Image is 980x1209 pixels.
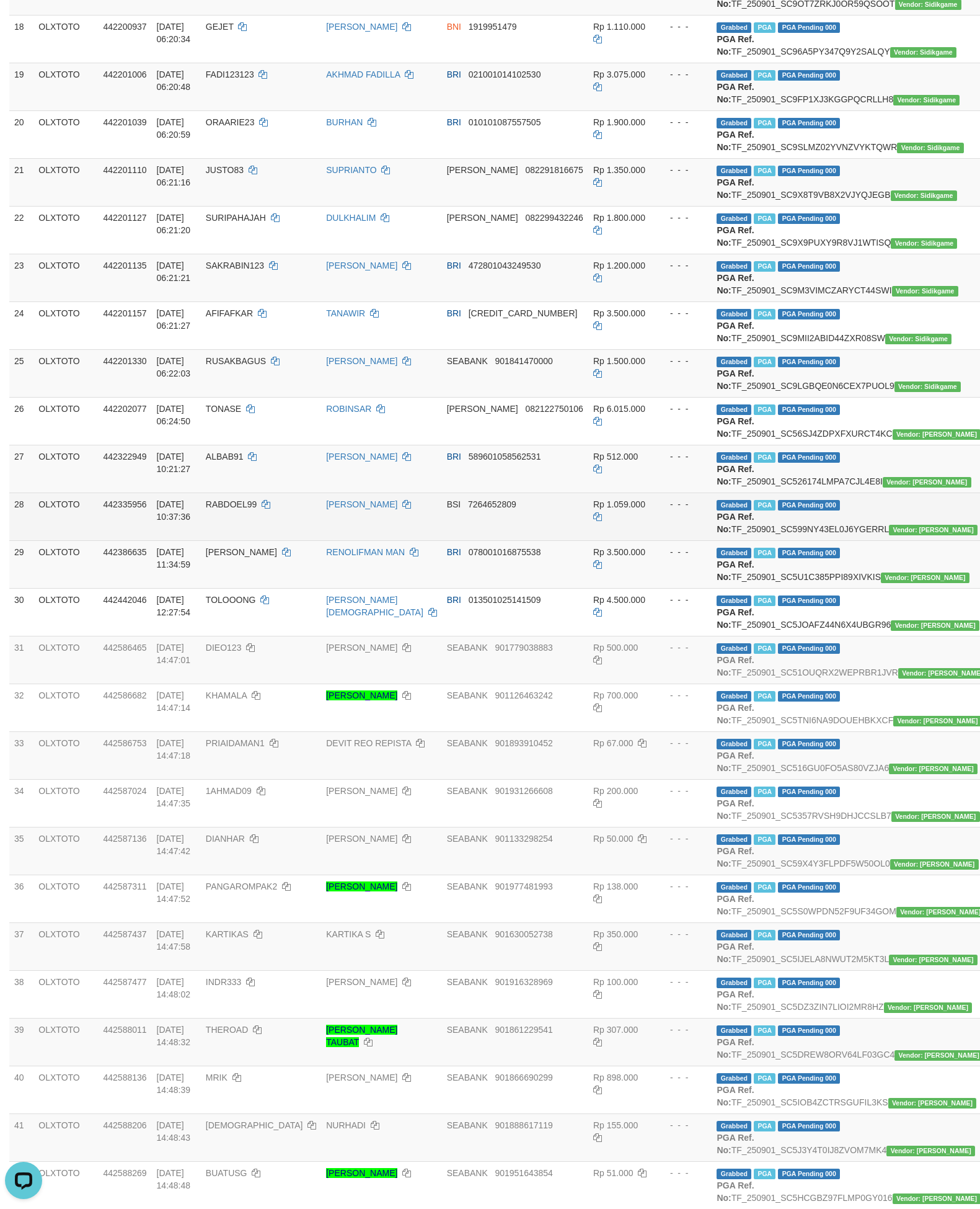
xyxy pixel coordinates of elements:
[33,540,98,588] td: OLXTOTO
[891,190,957,201] span: Vendor URL: https://secure9.1velocity.biz
[468,499,516,509] span: Copy 7264652809 to clipboard
[206,547,277,557] span: [PERSON_NAME]
[717,70,751,81] span: Grabbed
[717,368,754,391] b: PGA Ref. No:
[778,70,840,81] span: PGA Pending
[717,213,751,224] span: Grabbed
[9,588,33,636] td: 30
[447,261,461,270] span: BRI
[33,63,98,110] td: OLXTOTO
[890,47,956,58] span: Vendor URL: https://secure9.1velocity.biz
[890,859,979,870] span: Vendor URL: https://secure5.1velocity.biz
[495,786,552,796] span: Copy 901931266608 to clipboard
[447,308,461,318] span: BRI
[660,641,707,654] div: - - -
[9,254,33,301] td: 23
[326,547,405,557] a: RENOLIFMAN MAN
[326,1025,397,1047] a: [PERSON_NAME] TAUBAT
[9,540,33,588] td: 29
[206,786,252,796] span: 1AHMAD09
[754,70,775,81] span: Marked by aubibnu
[469,261,541,270] span: Copy 472801043249530 to clipboard
[660,20,707,33] div: - - -
[593,22,645,32] span: Rp 1.110.000
[326,117,363,127] a: BURHAN
[525,404,583,414] span: Copy 082122750106 to clipboard
[206,261,264,270] span: SAKRABIN123
[593,786,638,796] span: Rp 200.000
[206,499,257,509] span: RABDOEL99
[104,452,147,462] span: 442322949
[660,594,707,606] div: - - -
[593,738,633,748] span: Rp 67.000
[326,881,397,891] a: [PERSON_NAME]
[447,452,461,462] span: BRI
[593,308,645,318] span: Rp 3.500.000
[157,452,191,474] span: [DATE] 10:21:27
[104,690,147,700] span: 442586682
[754,834,775,845] span: Marked by aubferri
[9,206,33,254] td: 22
[157,404,191,426] span: [DATE] 06:24:50
[593,356,645,366] span: Rp 1.500.000
[447,738,488,748] span: SEABANK
[206,690,247,700] span: KHAMALA
[717,177,754,200] b: PGA Ref. No:
[157,261,191,283] span: [DATE] 06:21:21
[778,213,840,224] span: PGA Pending
[447,595,461,605] span: BRI
[717,846,754,868] b: PGA Ref. No:
[104,213,147,223] span: 442201127
[157,165,191,187] span: [DATE] 06:21:16
[717,321,754,343] b: PGA Ref. No:
[104,22,147,32] span: 442200937
[717,596,751,606] span: Grabbed
[881,573,969,583] span: Vendor URL: https://secure5.1velocity.biz
[754,261,775,272] span: Marked by aubibnu
[717,261,751,272] span: Grabbed
[326,69,400,79] a: AKHMAD FADILLA
[897,143,963,153] span: Vendor URL: https://secure9.1velocity.biz
[157,786,191,808] span: [DATE] 14:47:35
[326,165,376,175] a: SUPRIANTO
[495,643,552,653] span: Copy 901779038883 to clipboard
[893,95,960,105] span: Vendor URL: https://secure9.1velocity.biz
[447,690,488,700] span: SEABANK
[778,261,840,272] span: PGA Pending
[206,117,255,127] span: ORAARIE23
[891,620,979,631] span: Vendor URL: https://secure5.1velocity.biz
[33,779,98,827] td: OLXTOTO
[9,349,33,397] td: 25
[326,1168,397,1178] a: [PERSON_NAME]
[326,834,397,844] a: [PERSON_NAME]
[883,477,971,488] span: Vendor URL: https://secure5.1velocity.biz
[206,643,242,653] span: DIEO123
[593,595,645,605] span: Rp 4.500.000
[717,273,754,295] b: PGA Ref. No:
[326,356,397,366] a: [PERSON_NAME]
[717,655,754,677] b: PGA Ref. No:
[495,356,552,366] span: Copy 901841470000 to clipboard
[754,643,775,654] span: Marked by aubferri
[754,309,775,319] span: Marked by aubibnu
[157,690,191,713] span: [DATE] 14:47:14
[660,689,707,702] div: - - -
[206,165,244,175] span: JUSTO83
[717,691,751,702] span: Grabbed
[754,118,775,128] span: Marked by aubibnu
[447,786,488,796] span: SEABANK
[593,213,645,223] span: Rp 1.800.000
[104,499,147,509] span: 442335956
[33,110,98,158] td: OLXTOTO
[593,834,633,844] span: Rp 50.000
[33,493,98,540] td: OLXTOTO
[889,525,978,535] span: Vendor URL: https://secure5.1velocity.biz
[660,498,707,511] div: - - -
[447,547,461,557] span: BRI
[326,929,371,939] a: KARTIKA S
[33,349,98,397] td: OLXTOTO
[660,403,707,415] div: - - -
[495,738,552,748] span: Copy 901893910452 to clipboard
[717,739,751,749] span: Grabbed
[104,834,147,844] span: 442587136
